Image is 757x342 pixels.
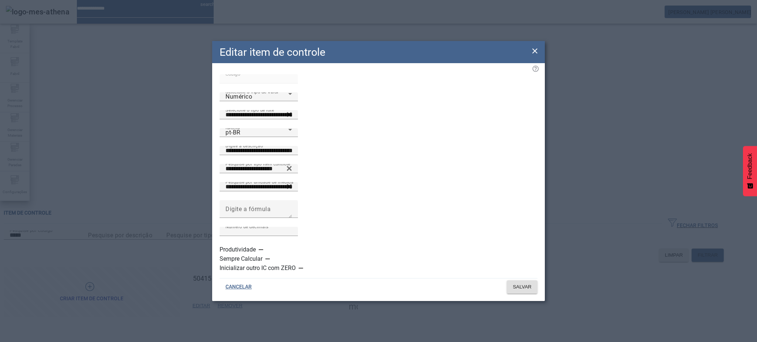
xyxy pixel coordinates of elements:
input: Number [225,182,292,191]
mat-label: Pesquise por tipo item controle [225,161,290,167]
mat-label: Digite a fórmula [225,206,271,213]
mat-label: Pesquise por unidade de medida [225,179,293,185]
span: Numérico [225,93,252,100]
mat-label: Código [225,72,240,77]
button: Feedback - Mostrar pesquisa [743,146,757,196]
span: Feedback [747,153,753,179]
mat-label: Selecione o tipo de lote [225,107,274,113]
mat-label: Número de decimais [225,224,268,229]
label: Sempre Calcular [220,254,264,263]
h2: Editar item de controle [220,44,325,60]
button: CANCELAR [220,280,258,294]
span: CANCELAR [225,283,252,291]
label: Inicializar outro IC com ZERO [220,264,297,273]
span: SALVAR [513,283,532,291]
input: Number [225,110,292,119]
mat-label: Digite a descrição [225,143,263,148]
input: Number [225,164,292,173]
label: Produtividade [220,245,257,254]
button: SALVAR [507,280,537,294]
span: pt-BR [225,129,241,136]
